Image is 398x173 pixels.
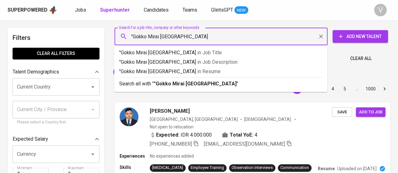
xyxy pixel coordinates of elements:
button: Go to page 4 [328,84,338,94]
p: Experiences [120,153,150,159]
nav: pagination navigation [279,84,390,94]
a: Candidates [144,6,170,14]
a: Superhunter [100,6,131,14]
p: Skills [120,164,150,170]
p: Uploaded on [DATE] [337,165,377,172]
button: Save [332,107,352,117]
span: Add New Talent [338,33,383,41]
b: "Gokko Mirai [GEOGRAPHIC_DATA] [154,81,237,87]
div: Observation Interviews [232,165,273,171]
a: Teams [182,6,199,14]
div: [GEOGRAPHIC_DATA], [GEOGRAPHIC_DATA] [150,116,238,122]
button: Add to job [356,107,385,117]
img: app logo [49,5,57,15]
button: Clear All filters [13,48,99,59]
span: in Job Description [197,59,238,65]
p: Please select a Country first [17,119,95,126]
p: No experiences added [150,153,194,159]
div: Expected Salary [13,133,99,145]
button: Open [88,150,97,159]
div: IDR 4.000.000 [150,131,212,139]
span: [DEMOGRAPHIC_DATA] [244,116,292,122]
p: Not open to relocation [150,124,193,130]
span: Clear All [350,55,372,62]
b: Superhunter [100,7,130,13]
span: in Job Title [197,50,222,56]
span: in Resume [197,68,221,74]
b: Expected: [156,131,179,139]
a: GlintsGPT NEW [211,6,248,14]
button: Clear [317,32,325,41]
span: NEW [234,7,248,14]
p: Talent Demographics [13,68,59,76]
span: GlintsGPT [211,7,233,13]
span: 4 [255,131,257,139]
span: [PERSON_NAME] [150,107,190,115]
p: "Gokko Mirai [GEOGRAPHIC_DATA] [119,68,322,75]
button: Go to page 1000 [364,84,378,94]
div: Employee Training [191,165,224,171]
p: Resume [318,165,335,172]
span: Teams [182,7,197,13]
div: Superpowered [8,7,48,14]
span: [PHONE_NUMBER] [150,141,192,147]
p: "Gokko Mirai [GEOGRAPHIC_DATA] [119,58,322,66]
span: Clear All filters [18,50,94,57]
div: [MEDICAL_DATA] [152,165,183,171]
span: Add to job [359,109,382,116]
p: Search all with " " [119,80,322,88]
span: Jobs [75,7,86,13]
span: Candidates [144,7,169,13]
button: Go to next page [379,84,390,94]
button: Open [88,83,97,91]
h6: Filters [13,33,99,43]
span: [EMAIL_ADDRESS][DOMAIN_NAME] [204,141,285,147]
div: … [352,86,362,92]
a: Superpoweredapp logo [8,5,57,15]
img: 28c3415389f797e131e5a8ae4c1f5f2d.jpg [120,107,138,126]
p: Expected Salary [13,135,48,143]
span: Save [335,109,349,116]
button: Go to page 5 [340,84,350,94]
div: V [374,4,387,16]
span: [PERSON_NAME] [113,69,152,75]
button: Clear All [348,53,374,64]
p: "Gokko Mirai [GEOGRAPHIC_DATA] [119,49,322,57]
button: Add New Talent [333,30,388,43]
div: Communication [280,165,309,171]
div: Talent Demographics [13,66,99,78]
b: Total YoE: [230,131,253,139]
div: [PERSON_NAME] [113,67,159,77]
a: Jobs [75,6,87,14]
